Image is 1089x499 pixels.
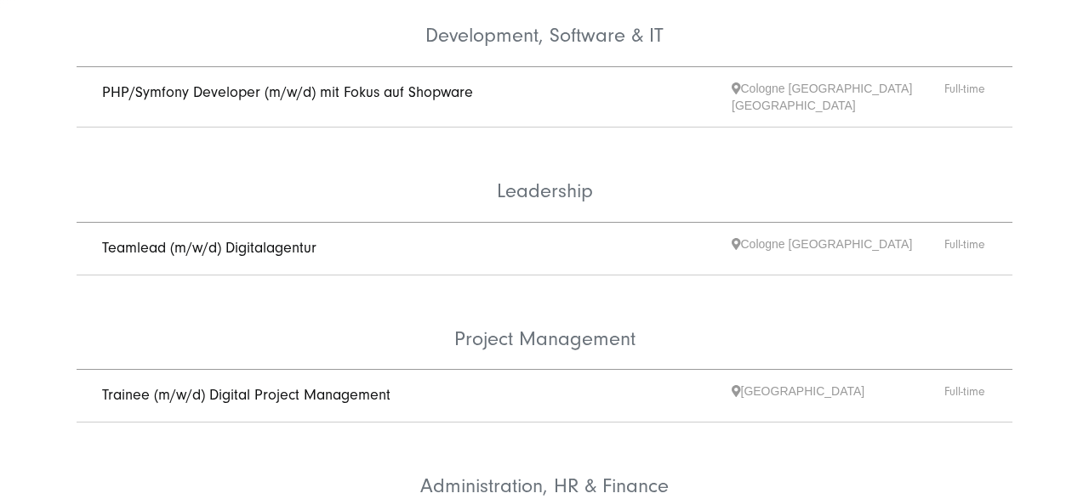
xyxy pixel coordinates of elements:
[77,275,1012,371] li: Project Management
[732,235,944,262] span: Cologne [GEOGRAPHIC_DATA]
[732,80,944,114] span: Cologne [GEOGRAPHIC_DATA] [GEOGRAPHIC_DATA]
[944,235,987,262] span: Full-time
[102,83,473,101] a: PHP/Symfony Developer (m/w/d) mit Fokus auf Shopware
[732,383,944,409] span: [GEOGRAPHIC_DATA]
[944,383,987,409] span: Full-time
[944,80,987,114] span: Full-time
[102,239,316,257] a: Teamlead (m/w/d) Digitalagentur
[77,128,1012,223] li: Leadership
[102,386,391,404] a: Trainee (m/w/d) Digital Project Management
